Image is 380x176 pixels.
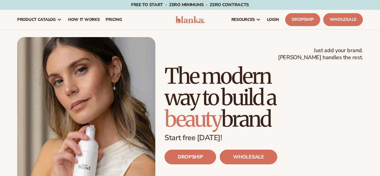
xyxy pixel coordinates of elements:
span: How It Works [68,17,100,22]
p: Start free [DATE]! [165,133,363,142]
span: Just add your brand. [PERSON_NAME] handles the rest. [278,47,363,61]
span: Free to start · ZERO minimums · ZERO contracts [131,2,249,8]
a: DROPSHIP [165,150,216,164]
span: product catalog [17,17,56,22]
a: resources [228,10,264,29]
span: LOGIN [267,17,279,22]
a: product catalog [14,10,65,29]
a: Wholesale [323,13,363,26]
a: How It Works [65,10,103,29]
a: Dropship [285,13,320,26]
a: WHOLESALE [220,150,277,164]
img: logo [176,16,204,23]
span: beauty [165,105,221,132]
h1: The modern way to build a brand [165,65,363,130]
a: LOGIN [264,10,282,29]
span: resources [231,17,255,22]
span: pricing [106,17,122,22]
a: pricing [103,10,125,29]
